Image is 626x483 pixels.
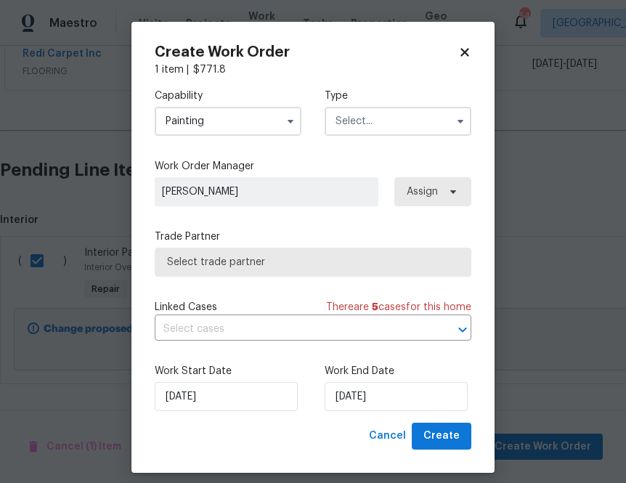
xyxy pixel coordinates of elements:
[155,159,471,174] label: Work Order Manager
[155,107,301,136] input: Select...
[167,255,459,269] span: Select trade partner
[325,364,471,378] label: Work End Date
[372,302,378,312] span: 5
[155,89,301,103] label: Capability
[325,107,471,136] input: Select...
[155,300,217,314] span: Linked Cases
[155,382,298,411] input: M/D/YYYY
[155,364,301,378] label: Work Start Date
[155,318,431,341] input: Select cases
[162,184,371,199] span: [PERSON_NAME]
[155,230,471,244] label: Trade Partner
[423,427,460,445] span: Create
[326,300,471,314] span: There are case s for this home
[369,427,406,445] span: Cancel
[452,320,473,340] button: Open
[325,382,468,411] input: M/D/YYYY
[407,184,438,199] span: Assign
[193,65,226,75] span: $ 771.8
[282,113,299,130] button: Show options
[412,423,471,450] button: Create
[452,113,469,130] button: Show options
[325,89,471,103] label: Type
[155,62,471,77] div: 1 item |
[155,45,458,60] h2: Create Work Order
[363,423,412,450] button: Cancel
